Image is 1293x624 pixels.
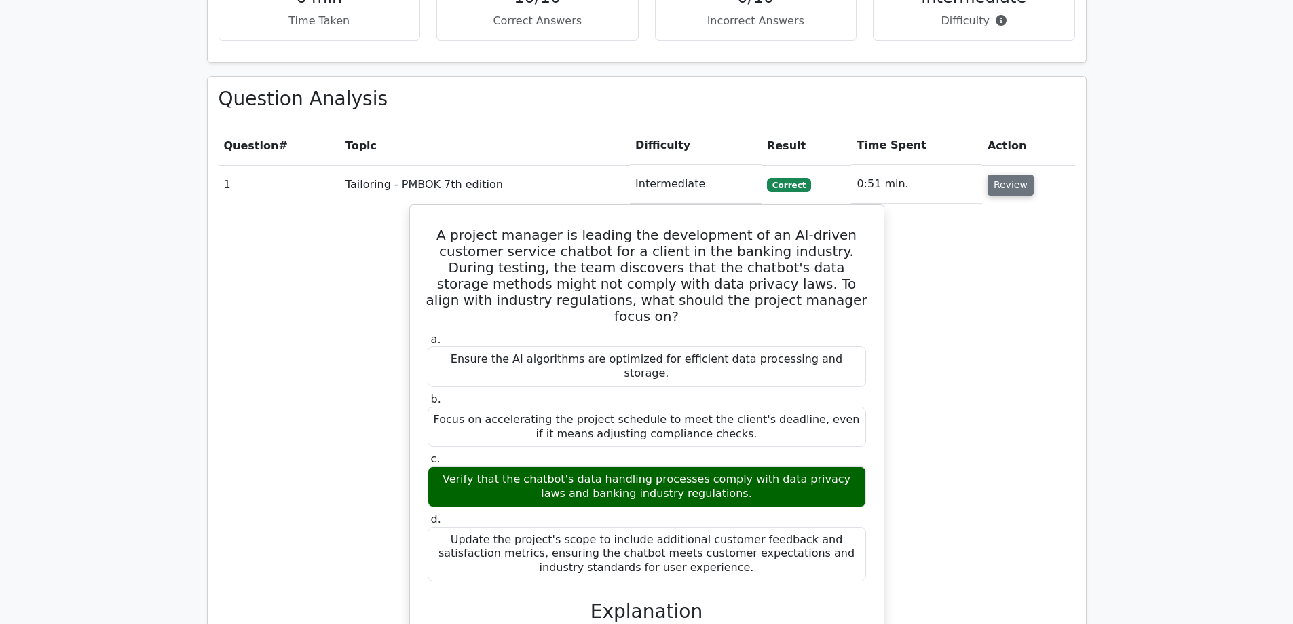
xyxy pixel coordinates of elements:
div: Ensure the AI algorithms are optimized for efficient data processing and storage. [428,346,866,387]
button: Review [988,175,1034,196]
span: d. [431,513,441,526]
td: 0:51 min. [851,165,981,204]
td: Intermediate [630,165,762,204]
span: Correct [767,178,811,191]
td: Tailoring - PMBOK 7th edition [340,165,630,204]
td: 1 [219,165,340,204]
p: Time Taken [230,13,409,29]
div: Verify that the chatbot's data handling processes comply with data privacy laws and banking indus... [428,466,866,507]
h5: A project manager is leading the development of an AI-driven customer service chatbot for a clien... [426,227,867,325]
p: Incorrect Answers [667,13,846,29]
th: Time Spent [851,126,981,165]
span: c. [431,452,441,465]
span: Question [224,139,279,152]
h3: Explanation [436,600,858,623]
th: Topic [340,126,630,165]
th: Action [982,126,1075,165]
p: Correct Answers [448,13,627,29]
h3: Question Analysis [219,88,1075,111]
th: # [219,126,340,165]
th: Difficulty [630,126,762,165]
div: Update the project's scope to include additional customer feedback and satisfaction metrics, ensu... [428,527,866,581]
span: b. [431,392,441,405]
p: Difficulty [884,13,1064,29]
div: Focus on accelerating the project schedule to meet the client's deadline, even if it means adjust... [428,407,866,447]
th: Result [762,126,851,165]
span: a. [431,333,441,346]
